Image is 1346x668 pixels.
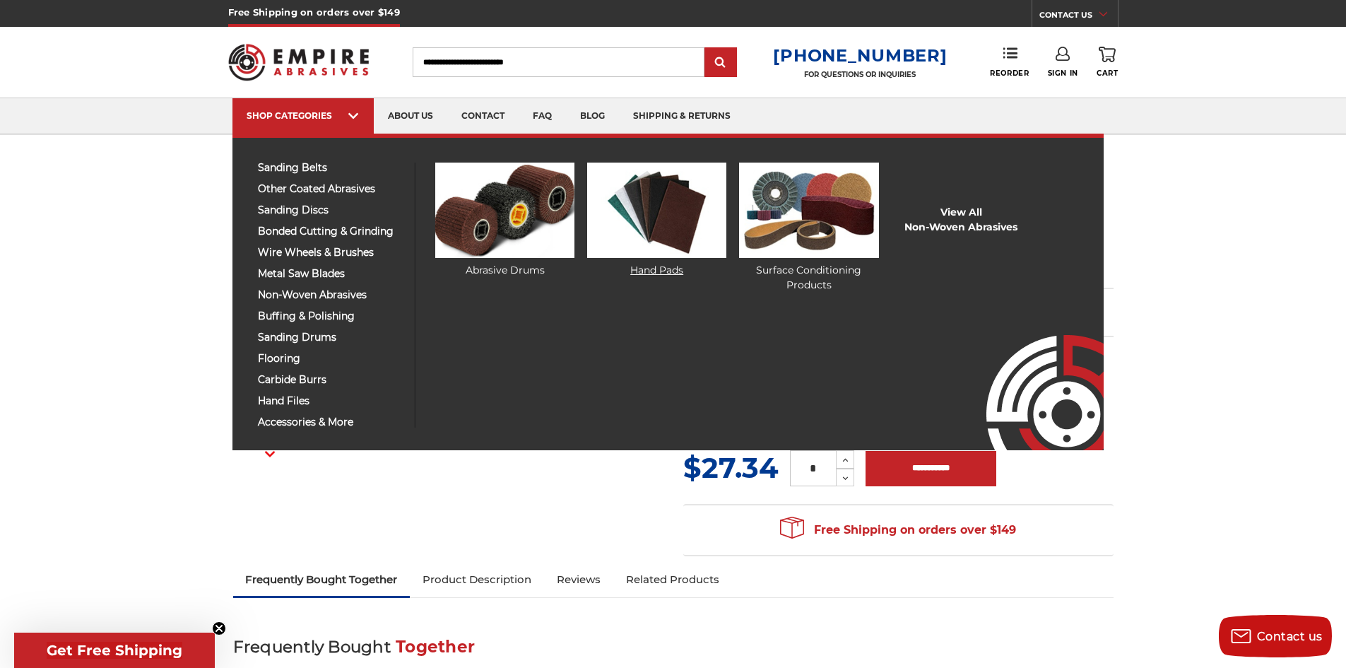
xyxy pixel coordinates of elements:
button: Contact us [1219,615,1332,657]
img: Abrasive Drums [435,163,574,258]
span: hand files [258,396,404,406]
a: Reorder [990,47,1029,77]
span: metal saw blades [258,269,404,279]
span: Contact us [1257,630,1323,643]
span: Sign In [1048,69,1078,78]
span: Free Shipping on orders over $149 [780,516,1016,544]
span: carbide burrs [258,375,404,385]
a: about us [374,98,447,134]
span: Frequently Bought [233,637,391,657]
span: accessories & more [258,417,404,428]
span: flooring [258,353,404,364]
a: blog [566,98,619,134]
span: Reorder [990,69,1029,78]
a: faq [519,98,566,134]
div: SHOP CATEGORIES [247,110,360,121]
a: CONTACT US [1039,7,1118,27]
span: sanding drums [258,332,404,343]
img: Hand Pads [587,163,726,258]
a: Surface Conditioning Products [739,163,878,293]
a: Abrasive Drums [435,163,574,278]
a: Reviews [544,564,613,595]
span: sanding belts [258,163,404,173]
img: Empire Abrasives [228,35,370,90]
span: bonded cutting & grinding [258,226,404,237]
span: sanding discs [258,205,404,216]
span: wire wheels & brushes [258,247,404,258]
a: Frequently Bought Together [233,564,411,595]
span: Cart [1097,69,1118,78]
a: View AllNon-woven Abrasives [904,205,1017,235]
span: non-woven abrasives [258,290,404,300]
img: Empire Abrasives Logo Image [961,293,1104,450]
span: Get Free Shipping [47,642,182,659]
a: [PHONE_NUMBER] [773,45,947,66]
a: Cart [1097,47,1118,78]
button: Next [253,439,287,469]
a: Hand Pads [587,163,726,278]
input: Submit [707,49,735,77]
a: Product Description [410,564,544,595]
a: Related Products [613,564,732,595]
span: Together [396,637,475,657]
p: FOR QUESTIONS OR INQUIRIES [773,70,947,79]
span: other coated abrasives [258,184,404,194]
img: Surface Conditioning Products [739,163,878,258]
button: Close teaser [212,621,226,635]
a: shipping & returns [619,98,745,134]
div: Get Free ShippingClose teaser [14,633,215,668]
span: $27.34 [683,450,779,485]
span: buffing & polishing [258,311,404,322]
a: contact [447,98,519,134]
